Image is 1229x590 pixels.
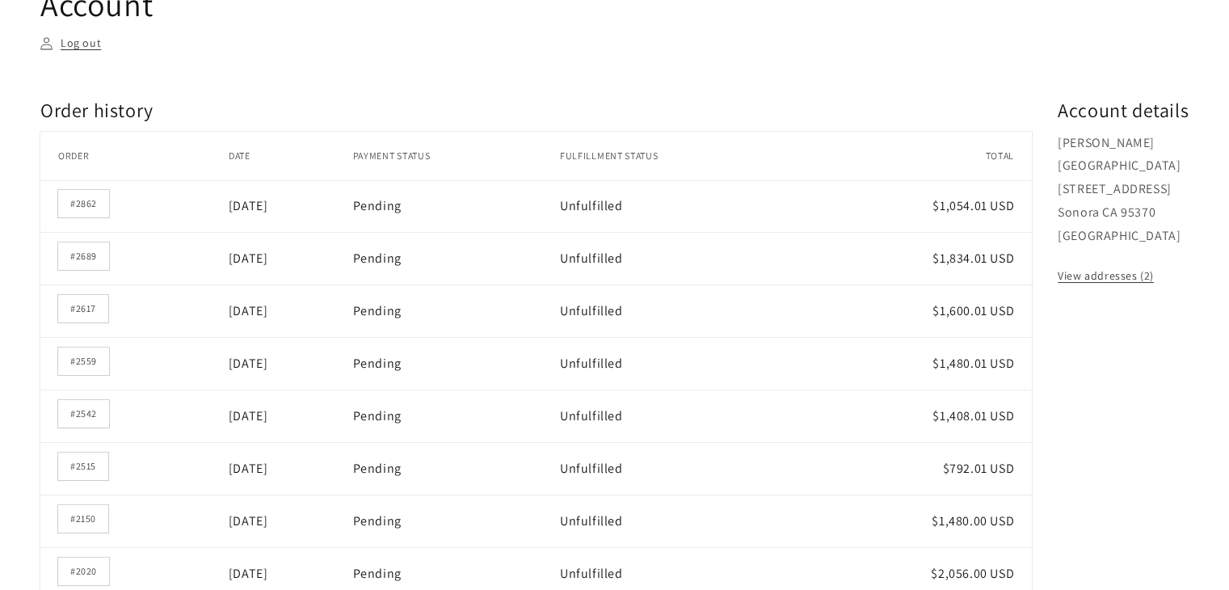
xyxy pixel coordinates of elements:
a: Order number #2862 [58,190,109,217]
time: [DATE] [229,355,268,372]
h2: Order history [40,98,1032,123]
time: [DATE] [229,407,268,424]
td: Unfulfilled [560,442,813,495]
td: Pending [352,180,559,233]
td: Pending [352,232,559,284]
time: [DATE] [229,197,268,214]
td: Pending [352,390,559,442]
td: Unfulfilled [560,495,813,547]
time: [DATE] [229,460,268,477]
a: View addresses (2) [1058,266,1154,286]
td: Pending [352,284,559,337]
td: $1,480.00 USD [812,495,1032,547]
a: Order number #2515 [58,453,108,480]
td: $1,834.01 USD [812,232,1032,284]
td: Unfulfilled [560,337,813,390]
td: $792.01 USD [812,442,1032,495]
a: Order number #2542 [58,400,109,428]
td: $1,600.01 USD [812,284,1032,337]
td: Pending [352,337,559,390]
a: Order number #2559 [58,348,109,375]
a: Log out [40,33,101,53]
time: [DATE] [229,302,268,319]
a: Order number #2617 [58,295,108,322]
td: Unfulfilled [560,232,813,284]
h2: Account details [1058,98,1189,123]
td: $1,480.01 USD [812,337,1032,390]
td: Unfulfilled [560,284,813,337]
th: Payment status [352,132,559,180]
td: Pending [352,495,559,547]
td: Unfulfilled [560,390,813,442]
td: Pending [352,442,559,495]
td: $1,054.01 USD [812,180,1032,233]
td: $1,408.01 USD [812,390,1032,442]
time: [DATE] [229,512,268,529]
a: Order number #2689 [58,242,109,270]
th: Fulfillment status [560,132,813,180]
td: Unfulfilled [560,180,813,233]
time: [DATE] [229,250,268,267]
p: [PERSON_NAME] [GEOGRAPHIC_DATA] [STREET_ADDRESS] Sonora CA 95370 [GEOGRAPHIC_DATA] [1058,132,1189,248]
a: Order number #2150 [58,505,108,533]
time: [DATE] [229,565,268,582]
th: Total [812,132,1032,180]
th: Date [229,132,353,180]
th: Order [40,132,229,180]
a: Order number #2020 [58,558,109,585]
